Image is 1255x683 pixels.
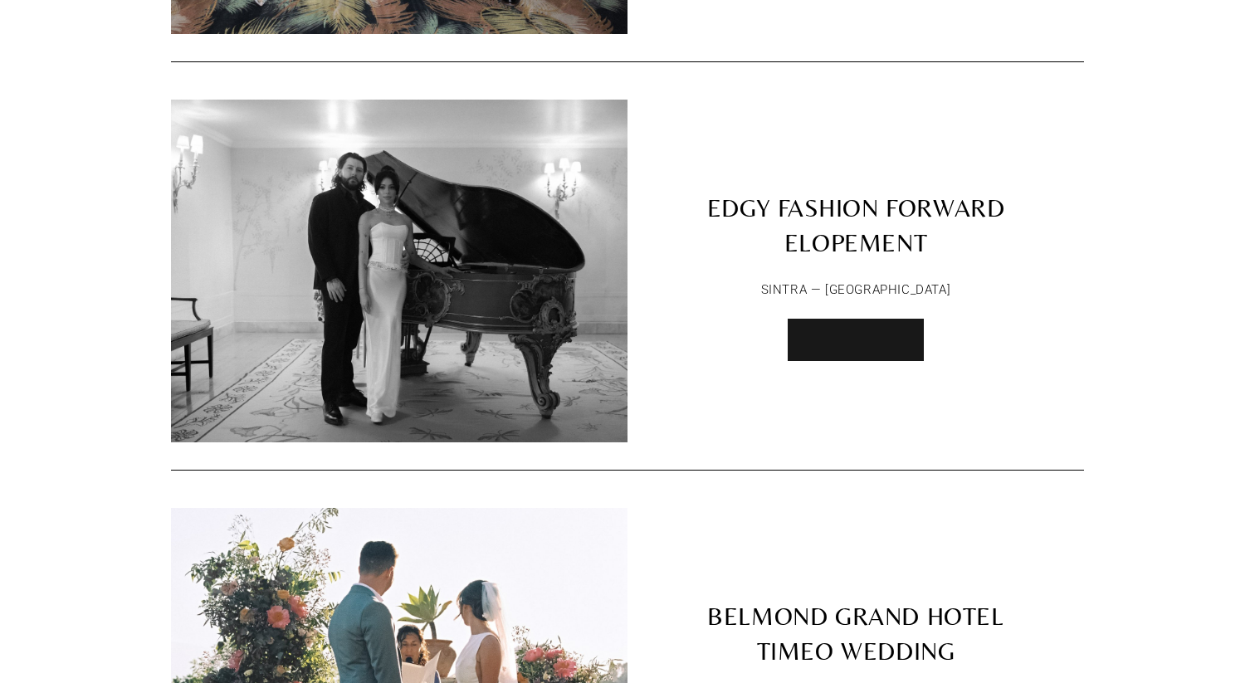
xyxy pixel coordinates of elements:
a: Read More [788,319,924,361]
span: Read More [821,333,891,344]
p: SINTRA — [GEOGRAPHIC_DATA] [683,279,1028,302]
a: EDGY FASHION FORWARD ELOPEMENT [627,100,1084,269]
a: BELMOND GRAND HOTEL TIMEO WEDDING [627,508,1084,677]
img: EDGY FASHION FORWARD ELOPEMENT [159,100,640,442]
